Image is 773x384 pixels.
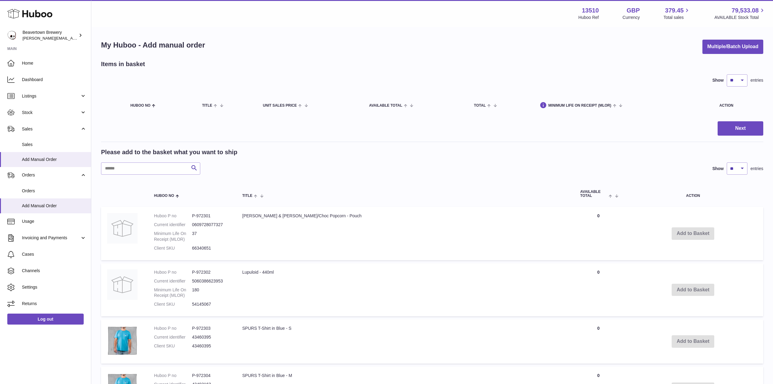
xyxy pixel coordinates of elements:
dt: Client SKU [154,245,192,251]
span: Channels [22,268,86,274]
dt: Huboo P no [154,269,192,275]
span: Add Manual Order [22,157,86,162]
h1: My Huboo - Add manual order [101,40,205,50]
span: Sales [22,142,86,148]
dd: P-972302 [192,269,230,275]
dd: P-972303 [192,325,230,331]
span: Minimum Life On Receipt (MLOR) [548,104,611,108]
dt: Minimum Life On Receipt (MLOR) [154,287,192,299]
strong: 13510 [582,6,599,15]
span: AVAILABLE Stock Total [714,15,766,20]
h2: Please add to the basket what you want to ship [101,148,237,156]
button: Multiple/Batch Upload [702,40,763,54]
td: SPURS T-Shirt in Blue - S [236,319,574,364]
strong: GBP [627,6,640,15]
dt: Huboo P no [154,213,192,219]
dd: 37 [192,231,230,242]
td: 0 [574,319,623,364]
span: Huboo no [130,104,150,108]
dt: Client SKU [154,343,192,349]
dt: Huboo P no [154,325,192,331]
td: Lupuloid - 440ml [236,263,574,316]
span: Total sales [663,15,691,20]
dt: Current identifier [154,334,192,340]
span: Sales [22,126,80,132]
span: Settings [22,284,86,290]
dt: Current identifier [154,278,192,284]
dd: 43460395 [192,334,230,340]
th: Action [623,184,763,204]
span: Stock [22,110,80,116]
dt: Client SKU [154,301,192,307]
span: Orders [22,188,86,194]
span: [PERSON_NAME][EMAIL_ADDRESS][PERSON_NAME][DOMAIN_NAME] [23,36,155,41]
span: Orders [22,172,80,178]
dd: 180 [192,287,230,299]
div: Currency [623,15,640,20]
span: AVAILABLE Total [580,190,607,198]
dt: Huboo P no [154,373,192,379]
span: entries [750,77,763,83]
a: 379.45 Total sales [663,6,691,20]
div: Huboo Ref [579,15,599,20]
dt: Minimum Life On Receipt (MLOR) [154,231,192,242]
dd: 66340651 [192,245,230,251]
span: AVAILABLE Total [369,104,402,108]
div: Beavertown Brewery [23,30,77,41]
dd: P-972301 [192,213,230,219]
button: Next [718,121,763,136]
h2: Items in basket [101,60,145,68]
span: Title [202,104,212,108]
span: 79,533.08 [732,6,759,15]
span: Cases [22,251,86,257]
span: Unit Sales Price [263,104,297,108]
label: Show [712,77,724,83]
dd: P-972304 [192,373,230,379]
span: Add Manual Order [22,203,86,209]
div: Action [719,104,757,108]
dd: 43460395 [192,343,230,349]
dd: 0609728077327 [192,222,230,228]
img: Lupuloid - 440ml [107,269,138,300]
span: Home [22,60,86,66]
span: entries [750,166,763,172]
dt: Current identifier [154,222,192,228]
img: Matthew.McCormack@beavertownbrewery.co.uk [7,31,16,40]
a: Log out [7,314,84,325]
span: Listings [22,93,80,99]
img: Joe & Sephs Caramel/Choc Popcorn - Pouch [107,213,138,244]
a: 79,533.08 AVAILABLE Stock Total [714,6,766,20]
span: Invoicing and Payments [22,235,80,241]
span: Returns [22,301,86,307]
span: Usage [22,219,86,224]
span: 379.45 [665,6,684,15]
span: Title [242,194,252,198]
dd: 54145067 [192,301,230,307]
img: SPURS T-Shirt in Blue - S [107,325,138,356]
span: Huboo no [154,194,174,198]
span: Dashboard [22,77,86,83]
label: Show [712,166,724,172]
dd: 5060386623953 [192,278,230,284]
td: [PERSON_NAME] & [PERSON_NAME]/Choc Popcorn - Pouch [236,207,574,260]
td: 0 [574,263,623,316]
span: Total [474,104,486,108]
td: 0 [574,207,623,260]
